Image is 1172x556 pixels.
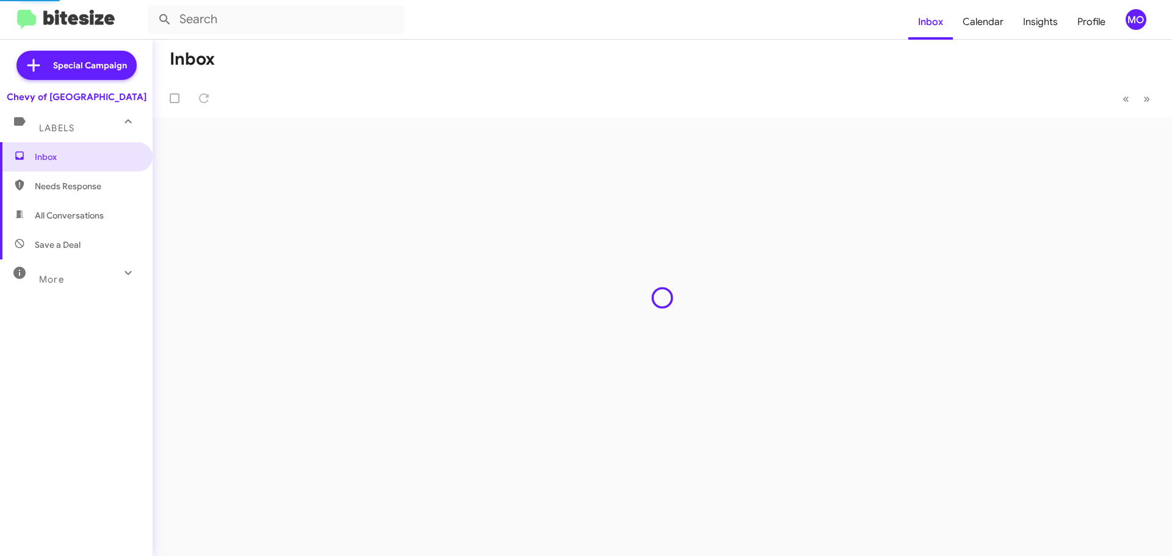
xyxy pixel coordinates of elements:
button: Previous [1115,86,1137,111]
button: Next [1136,86,1157,111]
a: Special Campaign [16,51,137,80]
span: Save a Deal [35,239,81,251]
input: Search [148,5,404,34]
nav: Page navigation example [1116,86,1157,111]
span: More [39,274,64,285]
a: Insights [1013,4,1068,40]
span: « [1123,91,1129,106]
a: Inbox [908,4,953,40]
span: Labels [39,123,74,134]
h1: Inbox [170,49,215,69]
span: All Conversations [35,209,104,222]
span: Inbox [35,151,139,163]
span: Needs Response [35,180,139,192]
button: MO [1115,9,1159,30]
a: Profile [1068,4,1115,40]
span: Special Campaign [53,59,127,71]
div: Chevy of [GEOGRAPHIC_DATA] [7,91,146,103]
span: » [1143,91,1150,106]
a: Calendar [953,4,1013,40]
div: MO [1126,9,1146,30]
